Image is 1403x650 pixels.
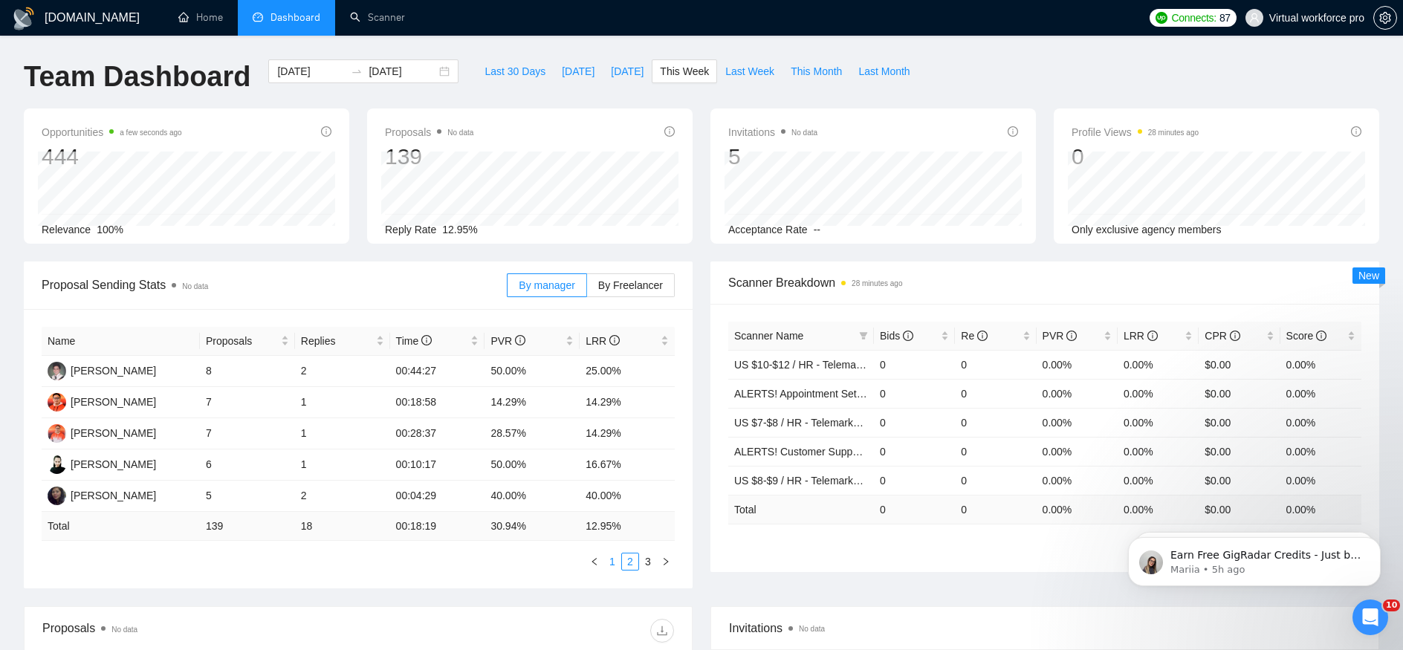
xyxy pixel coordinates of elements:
[955,379,1036,408] td: 0
[277,63,345,79] input: Start date
[874,437,955,466] td: 0
[351,65,363,77] span: to
[1037,379,1118,408] td: 0.00%
[390,387,485,418] td: 00:18:58
[1118,495,1199,524] td: 0.00 %
[390,512,485,541] td: 00:18:19
[858,63,910,79] span: Last Month
[640,553,656,570] a: 3
[1199,379,1280,408] td: $0.00
[734,475,875,487] a: US $8-$9 / HR - Telemarketing
[1199,437,1280,466] td: $0.00
[1072,143,1199,171] div: 0
[390,356,485,387] td: 00:44:27
[1373,6,1397,30] button: setting
[874,408,955,437] td: 0
[71,394,156,410] div: [PERSON_NAME]
[1230,331,1240,341] span: info-circle
[1118,466,1199,495] td: 0.00%
[1280,437,1361,466] td: 0.00%
[270,11,320,24] span: Dashboard
[490,335,525,347] span: PVR
[1118,408,1199,437] td: 0.00%
[48,426,156,438] a: AE[PERSON_NAME]
[71,456,156,472] div: [PERSON_NAME]
[1286,330,1326,342] span: Score
[200,356,295,387] td: 8
[621,553,639,571] li: 2
[1280,379,1361,408] td: 0.00%
[200,327,295,356] th: Proposals
[874,466,955,495] td: 0
[1280,408,1361,437] td: 0.00%
[955,408,1036,437] td: 0
[604,553,621,570] a: 1
[580,387,675,418] td: 14.29%
[485,418,580,449] td: 28.57%
[24,59,250,94] h1: Team Dashboard
[586,553,603,571] li: Previous Page
[1118,350,1199,379] td: 0.00%
[42,123,182,141] span: Opportunities
[1280,495,1361,524] td: 0.00 %
[111,625,137,634] span: No data
[728,495,874,524] td: Total
[48,458,156,469] a: J[PERSON_NAME]
[652,59,717,83] button: This Week
[182,282,208,290] span: No data
[1351,126,1361,137] span: info-circle
[178,11,223,24] a: homeHome
[586,335,620,347] span: LRR
[1199,408,1280,437] td: $0.00
[603,553,621,571] li: 1
[657,553,675,571] button: right
[253,12,263,22] span: dashboard
[350,11,405,24] a: searchScanner
[609,335,620,345] span: info-circle
[1037,466,1118,495] td: 0.00%
[1037,408,1118,437] td: 0.00%
[728,143,817,171] div: 5
[1043,330,1078,342] span: PVR
[580,481,675,512] td: 40.00%
[955,350,1036,379] td: 0
[48,393,66,412] img: RM
[880,330,913,342] span: Bids
[42,619,358,643] div: Proposals
[200,387,295,418] td: 7
[48,489,156,501] a: MO[PERSON_NAME]
[48,364,156,376] a: MA[PERSON_NAME]
[200,418,295,449] td: 7
[734,330,803,342] span: Scanner Name
[1358,270,1379,282] span: New
[485,356,580,387] td: 50.00%
[1199,350,1280,379] td: $0.00
[850,59,918,83] button: Last Month
[562,63,594,79] span: [DATE]
[1147,331,1158,341] span: info-circle
[42,143,182,171] div: 444
[859,331,868,340] span: filter
[97,224,123,235] span: 100%
[874,495,955,524] td: 0
[1373,12,1397,24] a: setting
[519,279,574,291] span: By manager
[1118,437,1199,466] td: 0.00%
[1199,466,1280,495] td: $0.00
[206,333,278,349] span: Proposals
[385,224,436,235] span: Reply Rate
[580,356,675,387] td: 25.00%
[977,331,988,341] span: info-circle
[1205,330,1240,342] span: CPR
[390,481,485,512] td: 00:04:29
[12,7,36,30] img: logo
[48,424,66,443] img: AE
[447,129,473,137] span: No data
[1148,129,1199,137] time: 28 minutes ago
[1156,12,1167,24] img: upwork-logo.png
[1374,12,1396,24] span: setting
[1118,379,1199,408] td: 0.00%
[799,625,825,633] span: No data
